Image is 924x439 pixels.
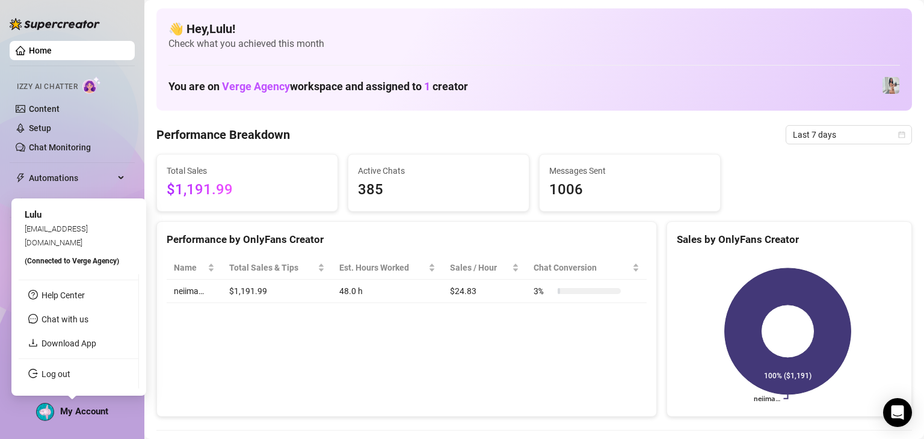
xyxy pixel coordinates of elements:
[167,256,222,280] th: Name
[29,104,60,114] a: Content
[168,80,468,93] h1: You are on workspace and assigned to creator
[882,77,899,94] img: neiima
[526,256,647,280] th: Chat Conversion
[358,164,519,177] span: Active Chats
[358,179,519,201] span: 385
[37,404,54,420] img: AAcHTtfH5iEDV0rdoTrItbygE6mPjziLAEcCYgRp9xG7zZ7p=s96-c
[534,284,553,298] span: 3 %
[17,81,78,93] span: Izzy AI Chatter
[16,173,25,183] span: thunderbolt
[332,280,443,303] td: 48.0 h
[29,168,114,188] span: Automations
[28,314,38,324] span: message
[25,209,42,220] span: Lulu
[229,261,315,274] span: Total Sales & Tips
[19,364,138,384] li: Log out
[10,18,100,30] img: logo-BBDzfeDw.svg
[29,192,114,212] span: Chat Copilot
[29,143,91,152] a: Chat Monitoring
[222,280,332,303] td: $1,191.99
[42,290,85,300] a: Help Center
[549,164,710,177] span: Messages Sent
[339,261,426,274] div: Est. Hours Worked
[167,164,328,177] span: Total Sales
[167,280,222,303] td: neiima…
[222,256,332,280] th: Total Sales & Tips
[42,339,96,348] a: Download App
[898,131,905,138] span: calendar
[167,232,647,248] div: Performance by OnlyFans Creator
[549,179,710,201] span: 1006
[424,80,430,93] span: 1
[222,80,290,93] span: Verge Agency
[167,179,328,201] span: $1,191.99
[42,369,70,379] a: Log out
[883,398,912,427] div: Open Intercom Messenger
[42,315,88,324] span: Chat with us
[29,123,51,133] a: Setup
[443,256,526,280] th: Sales / Hour
[168,20,900,37] h4: 👋 Hey, Lulu !
[754,394,780,403] text: neiima…
[450,261,510,274] span: Sales / Hour
[534,261,630,274] span: Chat Conversion
[168,37,900,51] span: Check what you achieved this month
[25,257,119,265] span: (Connected to Verge Agency )
[25,224,88,247] span: [EMAIL_ADDRESS][DOMAIN_NAME]
[443,280,526,303] td: $24.83
[60,406,108,417] span: My Account
[29,46,52,55] a: Home
[677,232,902,248] div: Sales by OnlyFans Creator
[156,126,290,143] h4: Performance Breakdown
[793,126,905,144] span: Last 7 days
[82,76,101,94] img: AI Chatter
[174,261,205,274] span: Name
